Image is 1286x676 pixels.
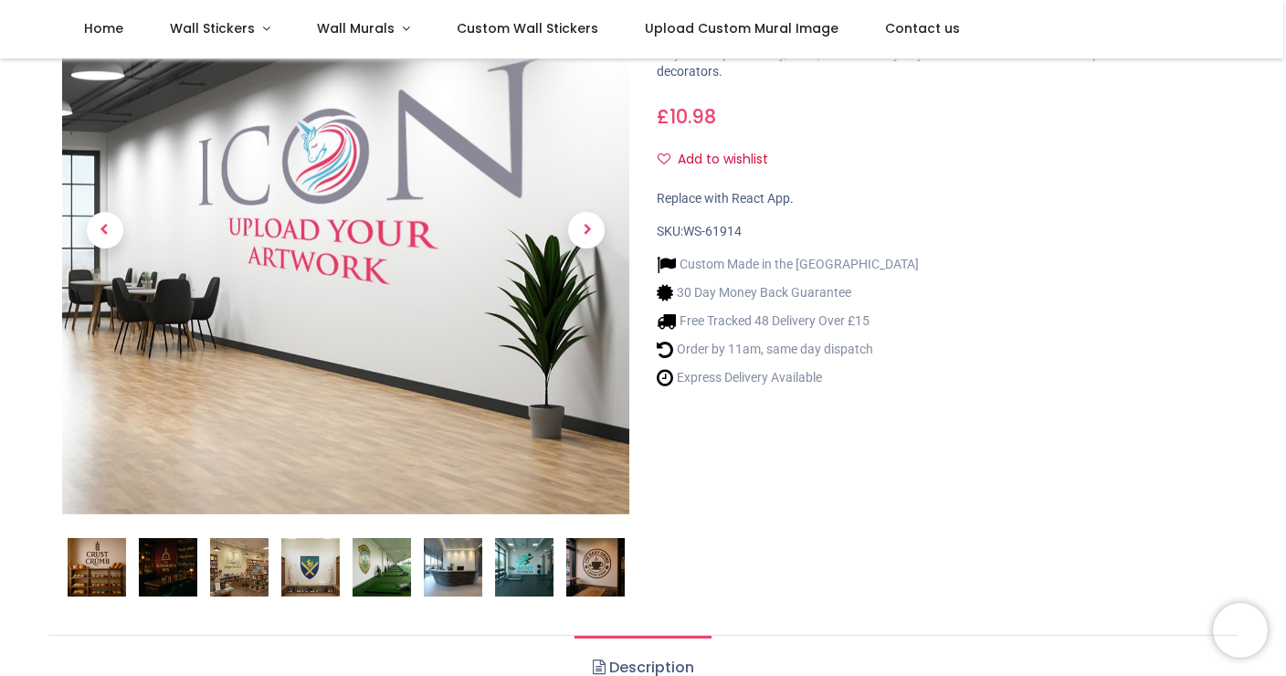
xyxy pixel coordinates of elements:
[657,312,919,331] li: Free Tracked 48 Delivery Over £15
[84,19,123,37] span: Home
[1213,603,1268,658] iframe: Brevo live chat
[317,19,395,37] span: Wall Murals
[657,340,919,359] li: Order by 11am, same day dispatch
[68,538,126,597] img: Custom Wall Sticker - Logo or Artwork Printing - Upload your design
[353,538,411,597] img: Custom Wall Sticker - Logo or Artwork Printing - Upload your design
[566,538,625,597] img: Custom Wall Sticker - Logo or Artwork Printing - Upload your design
[210,538,269,597] img: Custom Wall Sticker - Logo or Artwork Printing - Upload your design
[62,32,147,429] a: Previous
[170,19,255,37] span: Wall Stickers
[669,103,716,130] span: 10.98
[424,538,482,597] img: Custom Wall Sticker - Logo or Artwork Printing - Upload your design
[544,32,629,429] a: Next
[885,19,960,37] span: Contact us
[645,19,838,37] span: Upload Custom Mural Image
[657,255,919,274] li: Custom Made in the [GEOGRAPHIC_DATA]
[457,19,598,37] span: Custom Wall Stickers
[657,223,1224,241] div: SKU:
[657,368,919,387] li: Express Delivery Available
[87,212,123,248] span: Previous
[657,283,919,302] li: 30 Day Money Back Guarantee
[683,224,742,238] span: WS-61914
[657,144,784,175] button: Add to wishlistAdd to wishlist
[139,538,197,597] img: Custom Wall Sticker - Logo or Artwork Printing - Upload your design
[568,212,605,248] span: Next
[495,538,553,597] img: Custom Wall Sticker - Logo or Artwork Printing - Upload your design
[658,153,670,165] i: Add to wishlist
[281,538,340,597] img: Custom Wall Sticker - Logo or Artwork Printing - Upload your design
[657,190,1224,208] div: Replace with React App.
[657,103,716,130] span: £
